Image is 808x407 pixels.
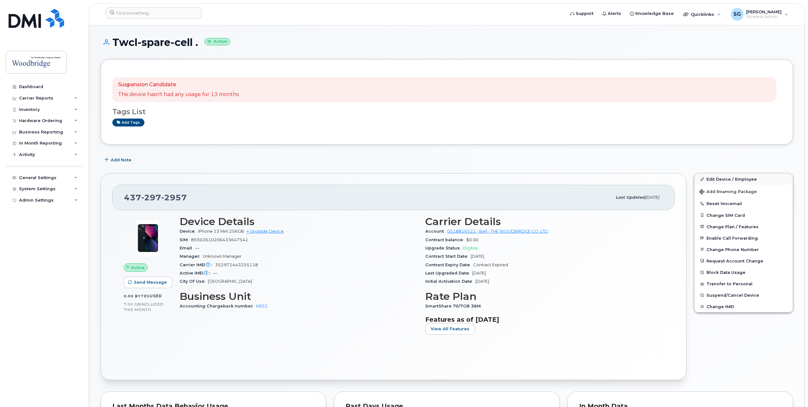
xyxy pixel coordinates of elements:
p: This device hasn't had any usage for 13 months [118,91,239,98]
span: Add Roaming Package [699,189,757,195]
button: Change Plan / Features [694,221,793,232]
button: Send Message [124,277,172,288]
a: 6652 [256,304,268,308]
a: 0518816522 - Bell - THE WOODBRIDGE CO. LTD. [447,229,549,234]
h3: Rate Plan [425,291,663,302]
a: Add tags [112,119,144,126]
h3: Tags List [112,108,781,116]
span: Contract Expired [473,262,508,267]
span: Initial Activation Date [425,279,475,284]
span: $0.00 [466,237,479,242]
span: 0.00 Bytes [124,294,149,298]
h3: Features as of [DATE] [425,316,663,323]
span: [DATE] [475,279,489,284]
span: Device [180,229,198,234]
span: Active IMEI [180,271,213,275]
span: Eligible [463,246,478,250]
span: 297 [141,193,161,202]
button: Suspend/Cancel Device [694,289,793,301]
span: Change Plan / Features [706,224,758,229]
span: Contract balance [425,237,466,242]
span: iPhone 13 Mini 256GB [198,229,244,234]
button: Add Note [101,154,137,165]
span: [DATE] [645,195,659,200]
span: View All Features [431,326,469,332]
span: Add Note [111,157,131,163]
span: used [149,294,162,298]
span: Unknown Manager [203,254,242,259]
span: SIM [180,237,191,242]
span: — [195,246,199,250]
button: Request Account Change [694,255,793,267]
span: [DATE] [472,271,486,275]
span: Suspend/Cancel Device [706,293,759,298]
h1: Twcl-spare-cell . [101,37,793,48]
button: Transfer to Personal [694,278,793,289]
span: Last updated [616,195,645,200]
span: 437 [124,193,187,202]
span: Contract Start Date [425,254,471,259]
span: Enable Call Forwarding [706,236,758,240]
a: + Upgrade Device [247,229,284,234]
span: Accounting Chargeback number [180,304,256,308]
span: Account [425,229,447,234]
span: Carrier IMEI [180,262,215,267]
span: 352971443255118 [215,262,258,267]
h3: Carrier Details [425,216,663,227]
button: Enable Call Forwarding [694,232,793,244]
button: Change Phone Number [694,244,793,255]
span: Email [180,246,195,250]
span: Active [131,265,145,271]
small: Active [204,38,230,45]
h3: Device Details [180,216,418,227]
img: image20231002-3703462-iyyj4m.jpeg [129,219,167,257]
span: [GEOGRAPHIC_DATA] [208,279,252,284]
span: Upgrade Status [425,246,463,250]
h3: Business Unit [180,291,418,302]
a: Edit Device / Employee [694,173,793,185]
span: [DATE] [471,254,484,259]
span: City Of Use [180,279,208,284]
span: — [213,271,217,275]
span: Last Upgraded Date [425,271,472,275]
p: Suspension Candidate [118,81,239,88]
button: Change SIM Card [694,210,793,221]
button: Reset Voicemail [694,198,793,209]
span: Manager [180,254,203,259]
span: 7.00 GB [124,302,141,307]
span: Contract Expiry Date [425,262,473,267]
span: 89302610206433647541 [191,237,248,242]
button: View All Features [425,323,475,335]
button: Add Roaming Package [694,185,793,198]
span: included this month [124,302,164,312]
span: 2957 [161,193,187,202]
span: SmartShare 70/7GB 36M [425,304,484,308]
button: Block Data Usage [694,267,793,278]
button: Change IMEI [694,301,793,312]
span: Send Message [134,279,167,285]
